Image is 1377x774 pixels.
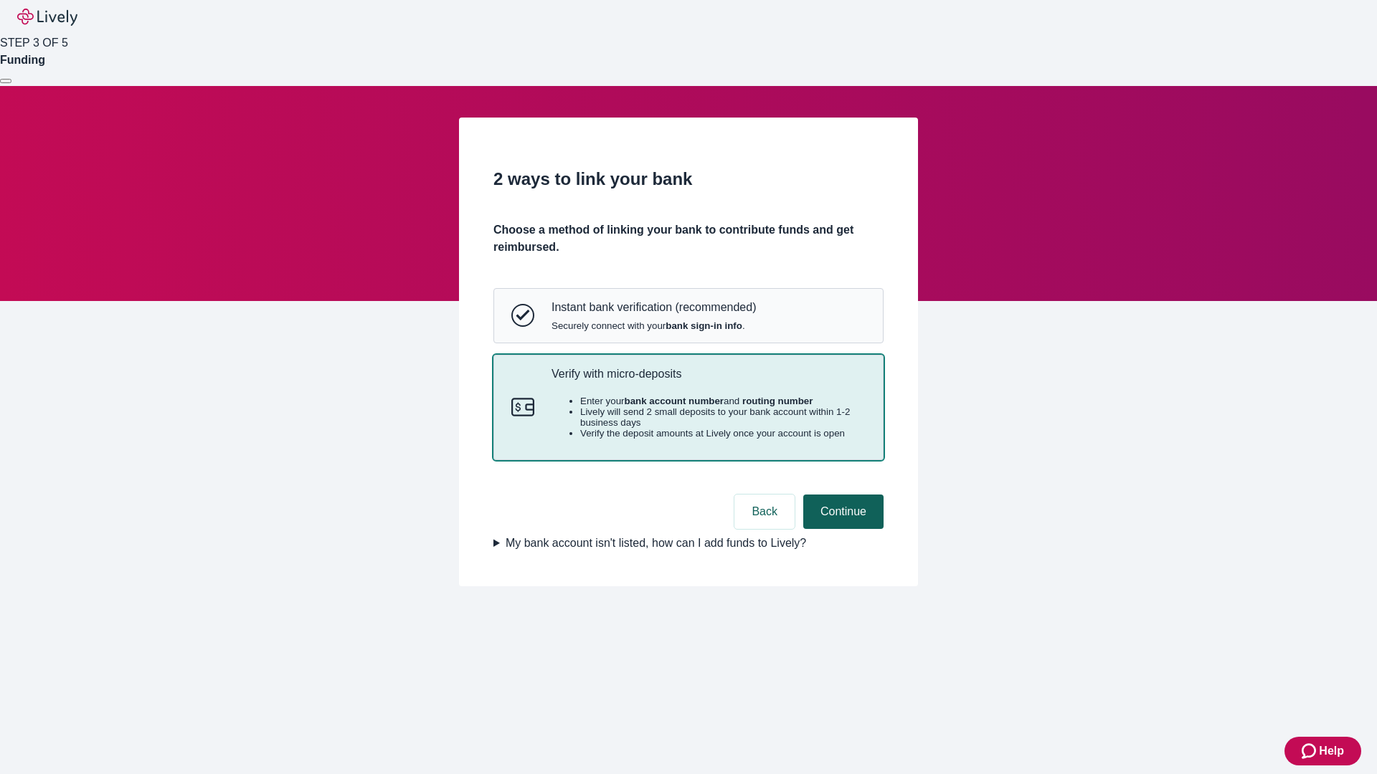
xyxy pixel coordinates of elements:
strong: routing number [742,396,813,406]
button: Zendesk support iconHelp [1284,737,1361,765]
p: Verify with micro-deposits [552,367,866,381]
li: Verify the deposit amounts at Lively once your account is open [580,428,866,439]
img: Lively [17,9,77,26]
strong: bank account number [625,396,724,406]
li: Enter your and [580,396,866,406]
svg: Instant bank verification [511,304,534,327]
svg: Zendesk support icon [1302,742,1319,760]
summary: My bank account isn't listed, how can I add funds to Lively? [493,535,884,552]
button: Instant bank verificationInstant bank verification (recommended)Securely connect with yourbank si... [494,289,883,342]
h2: 2 ways to link your bank [493,166,884,192]
button: Back [734,494,795,529]
button: Continue [803,494,884,529]
span: Securely connect with your . [552,320,756,331]
svg: Micro-deposits [511,396,534,419]
button: Micro-depositsVerify with micro-depositsEnter yourbank account numberand routing numberLively wil... [494,355,883,460]
strong: bank sign-in info [666,320,742,331]
p: Instant bank verification (recommended) [552,300,756,314]
span: Help [1319,742,1344,760]
h4: Choose a method of linking your bank to contribute funds and get reimbursed. [493,221,884,256]
li: Lively will send 2 small deposits to your bank account within 1-2 business days [580,406,866,428]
